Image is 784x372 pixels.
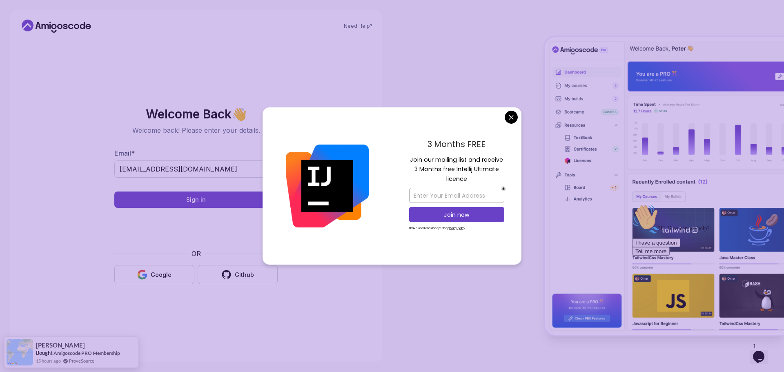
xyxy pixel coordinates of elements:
[344,23,372,29] a: Need Help?
[114,265,194,284] button: Google
[186,196,206,204] div: Sign in
[114,160,278,178] input: Enter your email
[114,125,278,135] p: Welcome back! Please enter your details.
[114,192,278,208] button: Sign in
[3,46,41,55] button: Tell me more
[20,20,93,33] a: Home link
[3,25,81,31] span: Hi! How can we help?
[69,357,94,364] a: ProveSource
[198,265,278,284] button: Github
[230,106,248,122] span: 👋
[114,107,278,120] h2: Welcome Back
[151,271,171,279] div: Google
[134,213,258,244] iframe: Widżet zawierający pole wyboru dla wyzwania bezpieczeństwa hCaptcha
[545,37,784,335] img: Amigoscode Dashboard
[114,149,135,157] label: Email *
[53,350,120,356] a: Amigoscode PRO Membership
[36,350,53,356] span: Bought
[235,271,254,279] div: Github
[36,342,85,349] span: [PERSON_NAME]
[750,339,776,364] iframe: chat widget
[192,249,201,258] p: OR
[3,38,51,46] button: I have a question
[3,3,150,55] div: 👋Hi! How can we help?I have a questionTell me more
[3,3,29,29] img: :wave:
[629,201,776,335] iframe: chat widget
[36,357,61,364] span: 15 hours ago
[7,339,33,365] img: provesource social proof notification image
